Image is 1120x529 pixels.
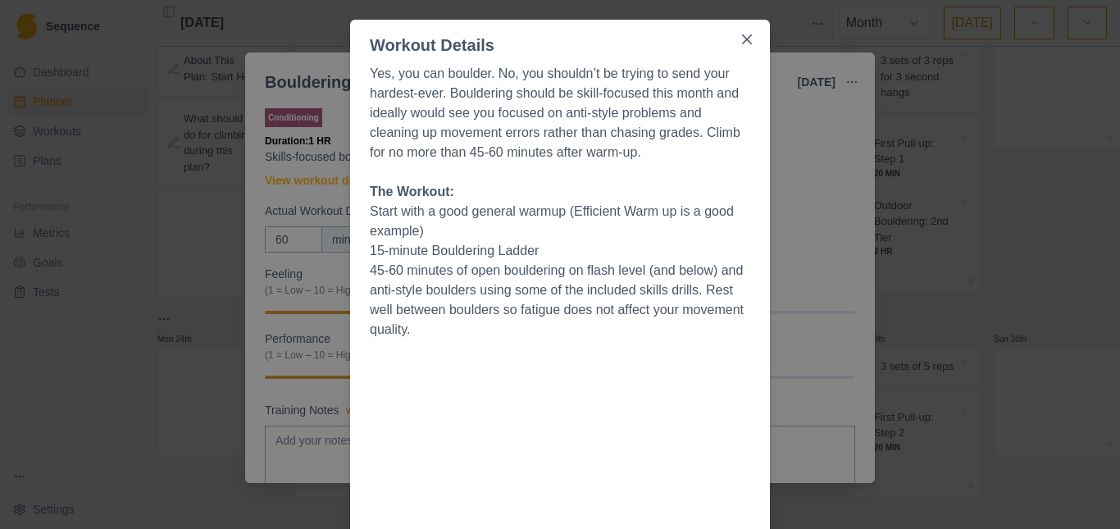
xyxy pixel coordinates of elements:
[734,26,760,52] button: Close
[370,202,750,241] li: Start with a good general warmup (Efficient Warm up is a good example)
[370,185,454,198] strong: The Workout:
[370,64,750,162] p: Yes, you can boulder. No, you shouldn’t be trying to send your hardest-ever. Bouldering should be...
[370,241,750,261] li: 15-minute Bouldering Ladder
[350,20,770,57] header: Workout Details
[370,261,750,340] li: 45-60 minutes of open bouldering on flash level (and below) and anti-style boulders using some of...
